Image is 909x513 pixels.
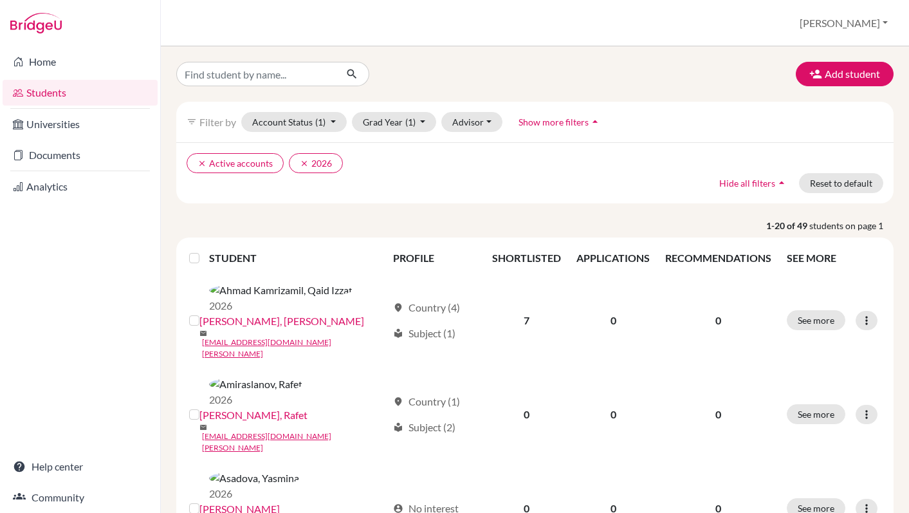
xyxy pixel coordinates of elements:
a: [EMAIL_ADDRESS][DOMAIN_NAME][PERSON_NAME] [202,337,387,360]
span: local_library [393,328,403,339]
button: Show more filtersarrow_drop_up [508,112,612,132]
p: 0 [665,407,771,422]
span: location_on [393,396,403,407]
button: clear2026 [289,153,343,173]
div: Country (1) [393,394,460,409]
button: Add student [796,62,894,86]
span: Show more filters [519,117,589,127]
a: Students [3,80,158,106]
th: STUDENT [209,243,385,274]
p: 2026 [209,486,299,501]
a: Community [3,485,158,510]
div: Country (4) [393,300,460,315]
strong: 1-20 of 49 [766,219,809,232]
th: RECOMMENDATIONS [657,243,779,274]
button: See more [787,404,845,424]
span: Filter by [199,116,236,128]
i: arrow_drop_up [775,176,788,189]
i: clear [197,159,207,168]
th: APPLICATIONS [569,243,657,274]
img: Ahmad Kamrizamil, Qaid Izzat [209,283,353,298]
button: Reset to default [799,173,883,193]
button: clearActive accounts [187,153,284,173]
a: Documents [3,142,158,168]
a: Help center [3,454,158,480]
img: Bridge-U [10,13,62,33]
a: [EMAIL_ADDRESS][DOMAIN_NAME][PERSON_NAME] [202,431,387,454]
p: 2026 [209,392,302,407]
button: Grad Year(1) [352,112,437,132]
p: 0 [665,313,771,328]
td: 7 [484,274,569,368]
input: Find student by name... [176,62,336,86]
span: Hide all filters [719,178,775,189]
th: PROFILE [385,243,485,274]
button: Account Status(1) [241,112,347,132]
p: 2026 [209,298,353,313]
a: Analytics [3,174,158,200]
span: (1) [405,117,416,127]
span: students on page 1 [809,219,894,232]
th: SHORTLISTED [484,243,569,274]
a: [PERSON_NAME], Rafet [199,407,308,423]
span: location_on [393,303,403,313]
a: [PERSON_NAME], [PERSON_NAME] [199,313,364,329]
i: clear [300,159,309,168]
i: arrow_drop_up [589,115,601,128]
img: Amiraslanov, Rafet [209,377,302,392]
button: [PERSON_NAME] [794,11,894,35]
a: Home [3,49,158,75]
th: SEE MORE [779,243,888,274]
a: Universities [3,111,158,137]
button: See more [787,310,845,330]
span: mail [199,330,207,337]
button: Advisor [441,112,502,132]
td: 0 [569,274,657,368]
button: Hide all filtersarrow_drop_up [708,173,799,193]
td: 0 [569,368,657,462]
div: Subject (2) [393,420,455,435]
td: 0 [484,368,569,462]
span: (1) [315,117,326,127]
i: filter_list [187,117,197,127]
img: Asadova, Yasmina [209,471,299,486]
span: local_library [393,422,403,433]
span: mail [199,424,207,431]
div: Subject (1) [393,326,455,341]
